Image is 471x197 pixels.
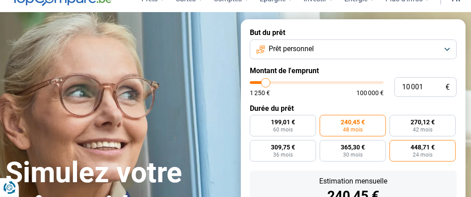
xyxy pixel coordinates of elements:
[250,39,457,59] button: Prêt personnel
[269,44,314,54] span: Prêt personnel
[271,119,295,125] span: 199,01 €
[413,127,432,132] span: 42 mois
[411,119,435,125] span: 270,12 €
[411,144,435,150] span: 448,71 €
[273,127,293,132] span: 60 mois
[413,152,432,158] span: 24 mois
[341,144,365,150] span: 365,30 €
[257,178,450,185] div: Estimation mensuelle
[250,66,457,75] label: Montant de l'emprunt
[343,127,363,132] span: 48 mois
[250,28,457,37] label: But du prêt
[343,152,363,158] span: 30 mois
[341,119,365,125] span: 240,45 €
[250,104,457,113] label: Durée du prêt
[356,90,384,96] span: 100 000 €
[271,144,295,150] span: 309,75 €
[273,152,293,158] span: 36 mois
[250,90,270,96] span: 1 250 €
[445,83,450,91] span: €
